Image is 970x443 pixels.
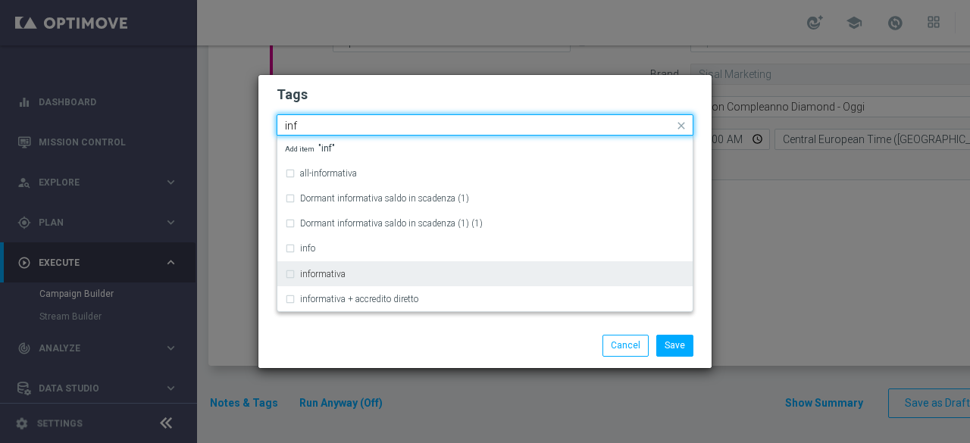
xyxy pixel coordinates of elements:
[285,236,685,260] div: info
[285,186,685,211] div: Dormant informativa saldo in scadenza (1)
[285,287,685,311] div: informativa + accredito diretto
[285,211,685,236] div: Dormant informativa saldo in scadenza (1) (1)
[300,219,483,228] label: Dormant informativa saldo in scadenza (1) (1)
[656,335,693,356] button: Save
[300,194,469,203] label: Dormant informativa saldo in scadenza (1)
[285,144,335,153] span: "inf"
[285,161,685,186] div: all-informativa
[277,86,693,104] h2: Tags
[300,295,418,304] label: informativa + accredito diretto
[285,145,318,153] span: Add item
[300,169,357,178] label: all-informativa
[285,262,685,286] div: informativa
[300,244,315,253] label: info
[300,270,346,279] label: informativa
[277,136,693,312] ng-dropdown-panel: Options list
[602,335,649,356] button: Cancel
[277,114,693,136] ng-select: star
